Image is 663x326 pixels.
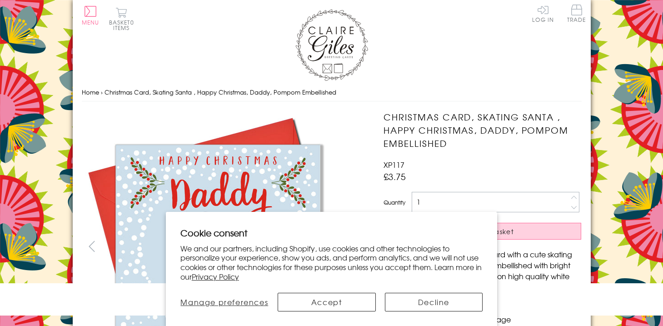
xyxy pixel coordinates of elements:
span: Manage preferences [180,296,268,307]
span: £3.75 [384,170,406,183]
button: Manage preferences [180,293,269,311]
button: prev [82,236,102,256]
p: We and our partners, including Shopify, use cookies and other technologies to personalize your ex... [180,244,483,281]
label: Quantity [384,198,405,206]
button: Accept [278,293,376,311]
span: Menu [82,18,100,26]
span: Trade [567,5,586,22]
span: XP117 [384,159,404,170]
button: Basket0 items [109,7,134,30]
nav: breadcrumbs [82,83,582,102]
span: › [101,88,103,96]
a: Log In [532,5,554,22]
a: Home [82,88,99,96]
img: Claire Giles Greetings Cards [295,9,368,81]
a: Trade [567,5,586,24]
button: Menu [82,6,100,25]
span: Christmas Card, Skating Santa , Happy Christmas, Daddy, Pompom Embellished [105,88,336,96]
span: 0 items [113,18,134,32]
h1: Christmas Card, Skating Santa , Happy Christmas, Daddy, Pompom Embellished [384,110,581,150]
a: Privacy Policy [192,271,239,282]
button: Decline [385,293,483,311]
h2: Cookie consent [180,226,483,239]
